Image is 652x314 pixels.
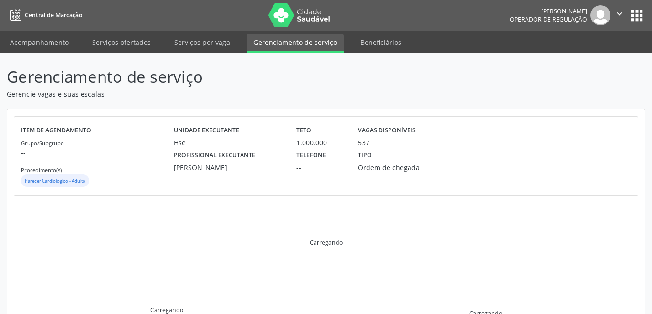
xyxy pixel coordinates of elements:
a: Beneficiários [354,34,408,51]
a: Acompanhamento [3,34,75,51]
p: Gerenciamento de serviço [7,65,454,89]
label: Unidade executante [174,123,239,138]
small: Procedimento(s) [21,166,62,173]
label: Telefone [296,148,326,162]
div: [PERSON_NAME] [174,162,284,173]
div: 537 [358,138,369,148]
p: -- [21,148,174,158]
label: Tipo [358,148,372,162]
img: img [590,5,610,25]
label: Teto [296,123,311,138]
i:  [614,9,625,19]
div: Carregando [310,238,343,247]
a: Serviços ofertados [85,34,158,51]
small: Parecer Cardiologico - Adulto [25,178,85,184]
a: Gerenciamento de serviço [247,34,344,53]
div: Carregando [150,306,183,314]
span: Operador de regulação [510,15,587,23]
div: [PERSON_NAME] [510,7,587,15]
a: Serviços por vaga [168,34,237,51]
div: -- [296,162,345,173]
button:  [610,5,629,25]
span: Central de Marcação [25,11,82,19]
label: Item de agendamento [21,123,91,138]
p: Gerencie vagas e suas escalas [7,89,454,99]
small: Grupo/Subgrupo [21,140,64,147]
label: Profissional executante [174,148,255,162]
button: apps [629,7,645,24]
div: Ordem de chegada [358,162,437,173]
div: 1.000.000 [296,138,345,148]
div: Hse [174,138,284,148]
label: Vagas disponíveis [358,123,416,138]
a: Central de Marcação [7,7,82,23]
